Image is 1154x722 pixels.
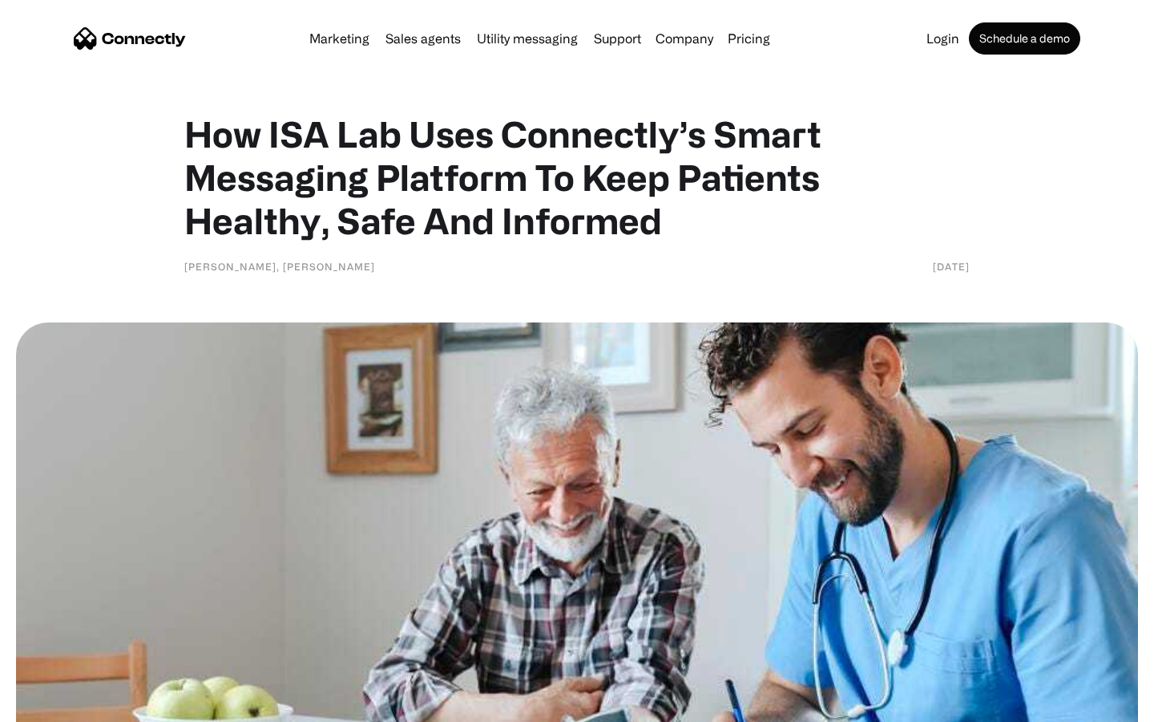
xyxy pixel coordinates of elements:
[303,32,376,45] a: Marketing
[933,258,970,274] div: [DATE]
[184,258,375,274] div: [PERSON_NAME], [PERSON_NAME]
[969,22,1080,55] a: Schedule a demo
[184,112,970,242] h1: How ISA Lab Uses Connectly’s Smart Messaging Platform To Keep Patients Healthy, Safe And Informed
[656,27,713,50] div: Company
[32,694,96,716] ul: Language list
[721,32,777,45] a: Pricing
[470,32,584,45] a: Utility messaging
[920,32,966,45] a: Login
[379,32,467,45] a: Sales agents
[587,32,648,45] a: Support
[16,694,96,716] aside: Language selected: English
